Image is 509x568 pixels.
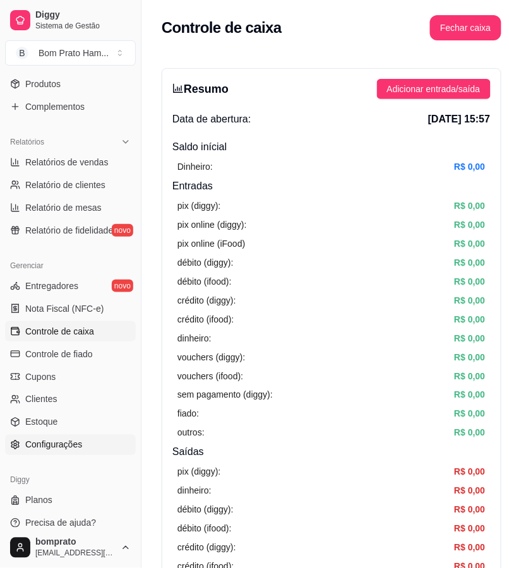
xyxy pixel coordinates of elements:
[177,275,232,288] article: débito (ifood):
[177,237,245,251] article: pix online (iFood)
[5,256,136,276] div: Gerenciar
[25,416,57,429] span: Estoque
[454,331,485,345] article: R$ 0,00
[25,370,56,383] span: Cupons
[428,112,490,127] span: [DATE] 15:57
[177,256,234,269] article: débito (diggy):
[25,517,96,530] span: Precisa de ajuda?
[35,537,116,548] span: bomprato
[454,160,485,174] article: R$ 0,00
[5,220,136,240] a: Relatório de fidelidadenovo
[172,83,184,94] span: bar-chart
[177,426,205,440] article: outros:
[454,484,485,498] article: R$ 0,00
[5,470,136,490] div: Diggy
[25,325,94,338] span: Controle de caixa
[454,522,485,536] article: R$ 0,00
[454,275,485,288] article: R$ 0,00
[177,369,243,383] article: vouchers (ifood):
[162,18,282,38] h2: Controle de caixa
[5,490,136,511] a: Planos
[5,513,136,533] a: Precisa de ajuda?
[16,47,28,59] span: B
[25,156,109,169] span: Relatórios de vendas
[25,280,78,292] span: Entregadores
[39,47,109,59] div: Bom Prato Ham ...
[387,82,481,96] span: Adicionar entrada/saída
[377,79,491,99] button: Adicionar entrada/saída
[177,331,212,345] article: dinheiro:
[5,97,136,117] a: Complementos
[25,201,102,214] span: Relatório de mesas
[454,465,485,479] article: R$ 0,00
[177,218,247,232] article: pix online (diggy):
[172,179,491,194] h4: Entradas
[5,74,136,94] a: Produtos
[177,465,220,479] article: pix (diggy):
[25,439,82,451] span: Configurações
[177,160,213,174] article: Dinheiro:
[35,548,116,559] span: [EMAIL_ADDRESS][DOMAIN_NAME]
[25,100,85,113] span: Complementos
[454,293,485,307] article: R$ 0,00
[5,344,136,364] a: Controle de fiado
[5,40,136,66] button: Select a team
[177,350,245,364] article: vouchers (diggy):
[25,224,113,237] span: Relatório de fidelidade
[454,199,485,213] article: R$ 0,00
[177,407,199,421] article: fiado:
[172,445,491,460] h4: Saídas
[454,256,485,269] article: R$ 0,00
[25,393,57,406] span: Clientes
[454,312,485,326] article: R$ 0,00
[35,9,131,21] span: Diggy
[5,321,136,341] a: Controle de caixa
[177,199,220,213] article: pix (diggy):
[35,21,131,31] span: Sistema de Gestão
[454,237,485,251] article: R$ 0,00
[10,137,44,147] span: Relatórios
[454,369,485,383] article: R$ 0,00
[454,503,485,517] article: R$ 0,00
[5,412,136,432] a: Estoque
[454,350,485,364] article: R$ 0,00
[177,522,232,536] article: débito (ifood):
[454,388,485,402] article: R$ 0,00
[177,541,236,555] article: crédito (diggy):
[5,299,136,319] a: Nota Fiscal (NFC-e)
[5,198,136,218] a: Relatório de mesas
[5,367,136,387] a: Cupons
[172,80,229,98] h3: Resumo
[454,426,485,440] article: R$ 0,00
[5,5,136,35] a: DiggySistema de Gestão
[172,112,251,127] span: Data de abertura:
[5,435,136,455] a: Configurações
[177,293,236,307] article: crédito (diggy):
[5,152,136,172] a: Relatórios de vendas
[25,348,93,360] span: Controle de fiado
[177,312,234,326] article: crédito (ifood):
[172,139,491,155] h4: Saldo inícial
[25,179,105,191] span: Relatório de clientes
[177,484,212,498] article: dinheiro:
[5,533,136,563] button: bomprato[EMAIL_ADDRESS][DOMAIN_NAME]
[177,388,273,402] article: sem pagamento (diggy):
[25,494,52,507] span: Planos
[430,15,501,40] button: Fechar caixa
[454,541,485,555] article: R$ 0,00
[454,407,485,421] article: R$ 0,00
[25,78,61,90] span: Produtos
[25,302,104,315] span: Nota Fiscal (NFC-e)
[5,276,136,296] a: Entregadoresnovo
[5,175,136,195] a: Relatório de clientes
[5,389,136,410] a: Clientes
[454,218,485,232] article: R$ 0,00
[177,503,234,517] article: débito (diggy):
